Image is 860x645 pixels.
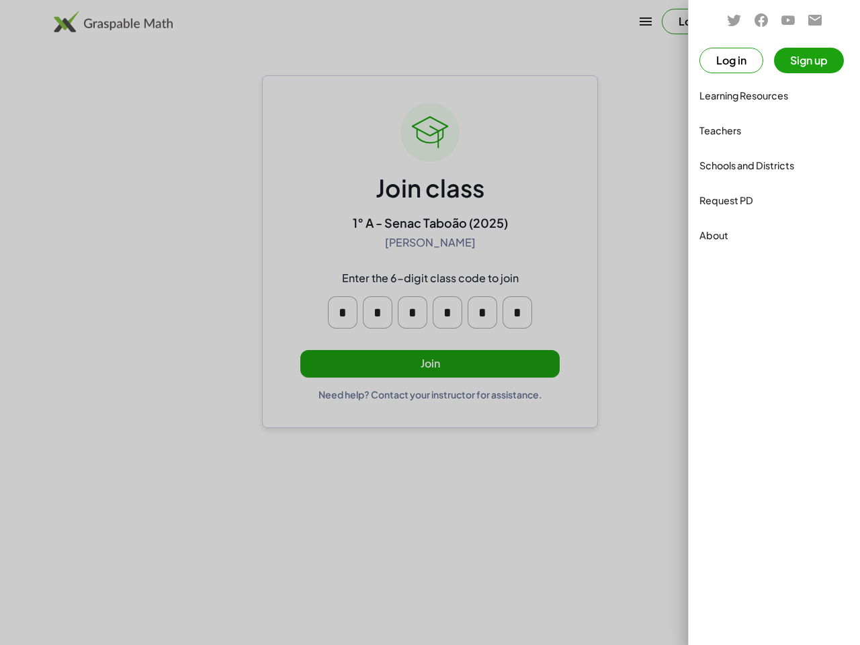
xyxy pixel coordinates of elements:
[694,219,855,251] a: About
[699,48,763,73] button: Log in
[699,227,849,243] div: About
[699,87,849,103] div: Learning Resources
[774,48,844,73] button: Sign up
[699,157,849,173] div: Schools and Districts
[699,122,849,138] div: Teachers
[694,79,855,112] a: Learning Resources
[699,192,849,208] div: Request PD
